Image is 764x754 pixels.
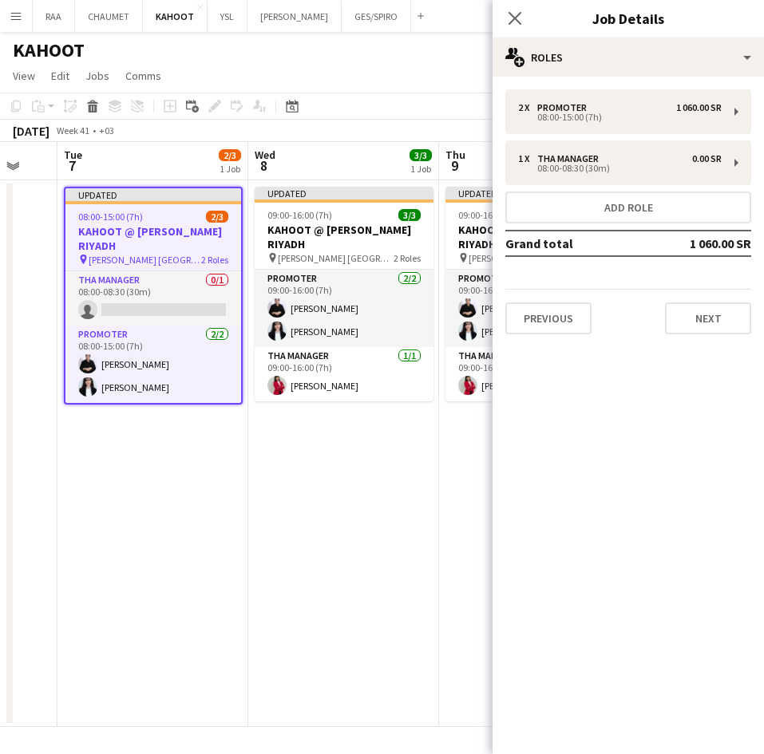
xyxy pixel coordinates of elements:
[219,149,241,161] span: 2/3
[255,223,433,251] h3: KAHOOT @ [PERSON_NAME] RIYADH
[493,8,764,29] h3: Job Details
[445,347,624,401] app-card-role: THA Manager1/109:00-16:00 (7h)[PERSON_NAME]
[33,1,75,32] button: RAA
[65,271,241,326] app-card-role: THA Manager0/108:00-08:30 (30m)
[64,148,82,162] span: Tue
[247,1,342,32] button: [PERSON_NAME]
[64,187,243,405] app-job-card: Updated08:00-15:00 (7h)2/3KAHOOT @ [PERSON_NAME] RIYADH [PERSON_NAME] [GEOGRAPHIC_DATA]2 RolesTHA...
[518,164,722,172] div: 08:00-08:30 (30m)
[398,209,421,221] span: 3/3
[79,65,116,86] a: Jobs
[252,156,275,175] span: 8
[518,102,537,113] div: 2 x
[445,148,465,162] span: Thu
[89,254,201,266] span: [PERSON_NAME] [GEOGRAPHIC_DATA]
[99,124,114,136] div: +03
[537,153,605,164] div: THA Manager
[85,69,109,83] span: Jobs
[13,69,35,83] span: View
[505,191,751,223] button: Add role
[445,187,624,199] div: Updated
[78,211,143,223] span: 08:00-15:00 (7h)
[445,187,624,401] app-job-card: Updated09:00-16:00 (7h)3/3KAHOOT @ [PERSON_NAME] RIYADH [PERSON_NAME] [GEOGRAPHIC_DATA]2 RolesPro...
[65,188,241,201] div: Updated
[505,231,651,256] td: Grand total
[51,69,69,83] span: Edit
[125,69,161,83] span: Comms
[665,302,751,334] button: Next
[65,224,241,253] h3: KAHOOT @ [PERSON_NAME] RIYADH
[255,187,433,199] div: Updated
[410,149,432,161] span: 3/3
[537,102,593,113] div: Promoter
[6,65,42,86] a: View
[255,347,433,401] app-card-role: THA Manager1/109:00-16:00 (7h)[PERSON_NAME]
[445,270,624,347] app-card-role: Promoter2/209:00-16:00 (7h)[PERSON_NAME][PERSON_NAME]
[206,211,228,223] span: 2/3
[201,254,228,266] span: 2 Roles
[255,187,433,401] app-job-card: Updated09:00-16:00 (7h)3/3KAHOOT @ [PERSON_NAME] RIYADH [PERSON_NAME] [GEOGRAPHIC_DATA]2 RolesPro...
[518,113,722,121] div: 08:00-15:00 (7h)
[53,124,93,136] span: Week 41
[75,1,143,32] button: CHAUMET
[13,38,85,62] h1: KAHOOT
[458,209,523,221] span: 09:00-16:00 (7h)
[651,231,751,256] td: 1 060.00 SR
[119,65,168,86] a: Comms
[267,209,332,221] span: 09:00-16:00 (7h)
[220,163,240,175] div: 1 Job
[469,252,584,264] span: [PERSON_NAME] [GEOGRAPHIC_DATA]
[505,302,592,334] button: Previous
[394,252,421,264] span: 2 Roles
[445,223,624,251] h3: KAHOOT @ [PERSON_NAME] RIYADH
[443,156,465,175] span: 9
[278,252,394,264] span: [PERSON_NAME] [GEOGRAPHIC_DATA]
[255,270,433,347] app-card-role: Promoter2/209:00-16:00 (7h)[PERSON_NAME][PERSON_NAME]
[692,153,722,164] div: 0.00 SR
[518,153,537,164] div: 1 x
[493,38,764,77] div: Roles
[143,1,208,32] button: KAHOOT
[676,102,722,113] div: 1 060.00 SR
[208,1,247,32] button: YSL
[61,156,82,175] span: 7
[410,163,431,175] div: 1 Job
[13,123,49,139] div: [DATE]
[65,326,241,403] app-card-role: Promoter2/208:00-15:00 (7h)[PERSON_NAME][PERSON_NAME]
[45,65,76,86] a: Edit
[342,1,411,32] button: GES/SPIRO
[255,148,275,162] span: Wed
